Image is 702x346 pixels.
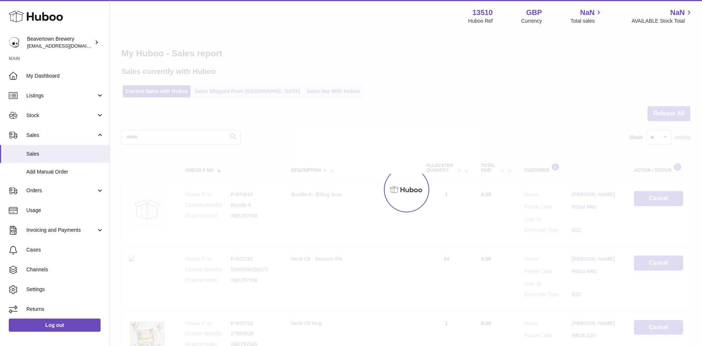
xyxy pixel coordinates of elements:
[526,8,542,18] strong: GBP
[631,8,693,25] a: NaN AVAILABLE Stock Total
[631,18,693,25] span: AVAILABLE Stock Total
[9,37,20,48] img: internalAdmin-13510@internal.huboo.com
[472,8,493,18] strong: 13510
[26,150,104,157] span: Sales
[26,227,96,234] span: Invoicing and Payments
[26,112,96,119] span: Stock
[26,187,96,194] span: Orders
[26,306,104,313] span: Returns
[26,168,104,175] span: Add Manual Order
[26,286,104,293] span: Settings
[26,72,104,79] span: My Dashboard
[580,8,595,18] span: NaN
[570,8,603,25] a: NaN Total sales
[26,246,104,253] span: Cases
[27,36,93,49] div: Beavertown Brewery
[570,18,603,25] span: Total sales
[521,18,542,25] div: Currency
[9,319,101,332] a: Log out
[26,92,96,99] span: Listings
[26,132,96,139] span: Sales
[468,18,493,25] div: Huboo Ref
[27,43,107,49] span: [EMAIL_ADDRESS][DOMAIN_NAME]
[26,207,104,214] span: Usage
[26,266,104,273] span: Channels
[670,8,685,18] span: NaN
